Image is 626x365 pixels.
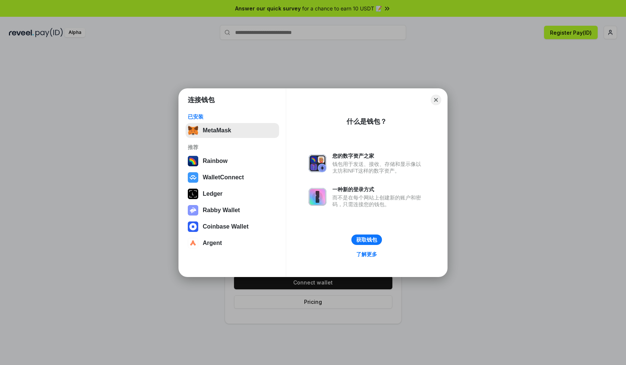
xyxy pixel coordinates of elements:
[332,194,425,208] div: 而不是在每个网站上创建新的账户和密码，只需连接您的钱包。
[332,186,425,193] div: 一种新的登录方式
[188,189,198,199] img: svg+xml,%3Csvg%20xmlns%3D%22http%3A%2F%2Fwww.w3.org%2F2000%2Fsvg%22%20width%3D%2228%22%20height%3...
[188,113,277,120] div: 已安装
[203,191,222,197] div: Ledger
[351,235,382,245] button: 获取钱包
[347,117,387,126] div: 什么是钱包？
[332,161,425,174] div: 钱包用于发送、接收、存储和显示像以太坊和NFT这样的数字资产。
[188,95,215,104] h1: 连接钱包
[186,170,279,185] button: WalletConnect
[203,240,222,246] div: Argent
[309,188,326,206] img: svg+xml,%3Csvg%20xmlns%3D%22http%3A%2F%2Fwww.w3.org%2F2000%2Fsvg%22%20fill%3D%22none%22%20viewBox...
[356,251,377,258] div: 了解更多
[186,236,279,251] button: Argent
[332,152,425,159] div: 您的数字资产之家
[188,205,198,215] img: svg+xml,%3Csvg%20xmlns%3D%22http%3A%2F%2Fwww.w3.org%2F2000%2Fsvg%22%20fill%3D%22none%22%20viewBox...
[188,125,198,136] img: svg+xml,%3Csvg%20fill%3D%22none%22%20height%3D%2233%22%20viewBox%3D%220%200%2035%2033%22%20width%...
[203,127,231,134] div: MetaMask
[186,203,279,218] button: Rabby Wallet
[188,221,198,232] img: svg+xml,%3Csvg%20width%3D%2228%22%20height%3D%2228%22%20viewBox%3D%220%200%2028%2028%22%20fill%3D...
[352,249,382,259] a: 了解更多
[186,219,279,234] button: Coinbase Wallet
[309,154,326,172] img: svg+xml,%3Csvg%20xmlns%3D%22http%3A%2F%2Fwww.w3.org%2F2000%2Fsvg%22%20fill%3D%22none%22%20viewBox...
[188,144,277,151] div: 推荐
[356,236,377,243] div: 获取钱包
[203,207,240,214] div: Rabby Wallet
[186,123,279,138] button: MetaMask
[186,186,279,201] button: Ledger
[431,95,441,105] button: Close
[188,238,198,248] img: svg+xml,%3Csvg%20width%3D%2228%22%20height%3D%2228%22%20viewBox%3D%220%200%2028%2028%22%20fill%3D...
[188,172,198,183] img: svg+xml,%3Csvg%20width%3D%2228%22%20height%3D%2228%22%20viewBox%3D%220%200%2028%2028%22%20fill%3D...
[188,156,198,166] img: svg+xml,%3Csvg%20width%3D%22120%22%20height%3D%22120%22%20viewBox%3D%220%200%20120%20120%22%20fil...
[186,154,279,169] button: Rainbow
[203,158,228,164] div: Rainbow
[203,174,244,181] div: WalletConnect
[203,223,249,230] div: Coinbase Wallet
